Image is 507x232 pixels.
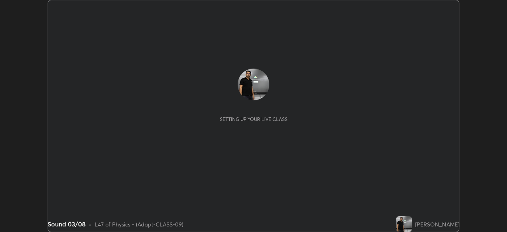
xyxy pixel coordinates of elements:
div: Setting up your live class [220,116,288,122]
div: • [89,220,91,228]
div: Sound 03/08 [48,219,86,229]
img: 7c32af597dc844cfb6345d139d228d3f.jpg [396,216,412,232]
div: L47 of Physics - (Adapt-CLASS-09) [95,220,183,228]
div: [PERSON_NAME] [415,220,459,228]
img: 7c32af597dc844cfb6345d139d228d3f.jpg [238,69,269,100]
